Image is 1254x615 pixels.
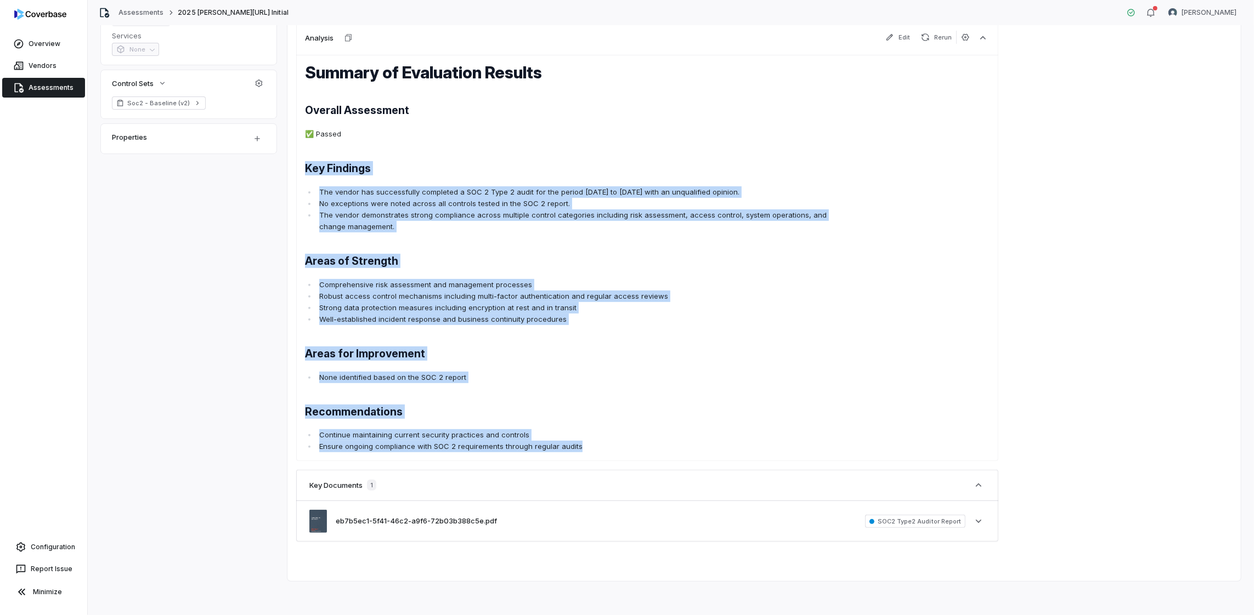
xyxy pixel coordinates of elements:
h2: Recommendations [305,405,852,419]
h3: Key Documents [309,480,363,490]
li: The vendor has successfully completed a SOC 2 Type 2 audit for the period [DATE] to [DATE] with a... [317,186,852,198]
li: Ensure ongoing compliance with SOC 2 requirements through regular audits [317,441,852,452]
button: Shaun Angley avatar[PERSON_NAME] [1162,4,1243,21]
dt: Services [112,31,266,41]
h2: Key Findings [305,161,852,175]
li: Well-established incident response and business continuity procedures [317,314,852,325]
h1: Summary of Evaluation Results [305,64,852,82]
a: Assessments [118,8,163,17]
img: 2941ff977b534e5d82300206d9a89405.jpg [309,510,327,532]
span: Soc2 - Baseline (v2) [127,99,190,107]
p: ✅ Passed [305,128,852,140]
span: SOC2 Type2 Auditor Report [865,515,965,528]
li: None identified based on the SOC 2 report [317,372,852,383]
li: Robust access control mechanisms including multi-factor authentication and regular access reviews [317,291,852,302]
button: Report Issue [4,559,83,579]
a: Overview [2,34,85,54]
h2: Overall Assessment [305,103,852,117]
button: Rerun [917,31,956,44]
button: Control Sets [109,73,170,93]
a: Soc2 - Baseline (v2) [112,96,206,110]
span: 1 [367,480,376,491]
li: Strong data protection measures including encryption at rest and in transit [317,302,852,314]
h3: Analysis [305,33,334,43]
li: No exceptions were noted across all controls tested in the SOC 2 report. [317,198,852,209]
li: Comprehensive risk assessment and management processes [317,279,852,291]
button: Minimize [4,581,83,603]
a: Vendors [2,56,85,76]
img: Shaun Angley avatar [1168,8,1177,17]
li: Continue maintaining current security practices and controls [317,429,852,441]
a: Configuration [4,537,83,557]
span: [PERSON_NAME] [1182,8,1236,17]
h2: Areas for Improvement [305,346,852,361]
h2: Areas of Strength [305,254,852,268]
span: Control Sets [112,78,154,88]
img: logo-D7KZi-bG.svg [14,9,66,20]
li: The vendor demonstrates strong compliance across multiple control categories including risk asses... [317,209,852,232]
button: eb7b5ec1-5f41-46c2-a9f6-72b03b388c5e.pdf [336,516,497,527]
a: Assessments [2,78,85,98]
span: 2025 [PERSON_NAME][URL] Initial [178,8,288,17]
button: Edit [881,31,914,44]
